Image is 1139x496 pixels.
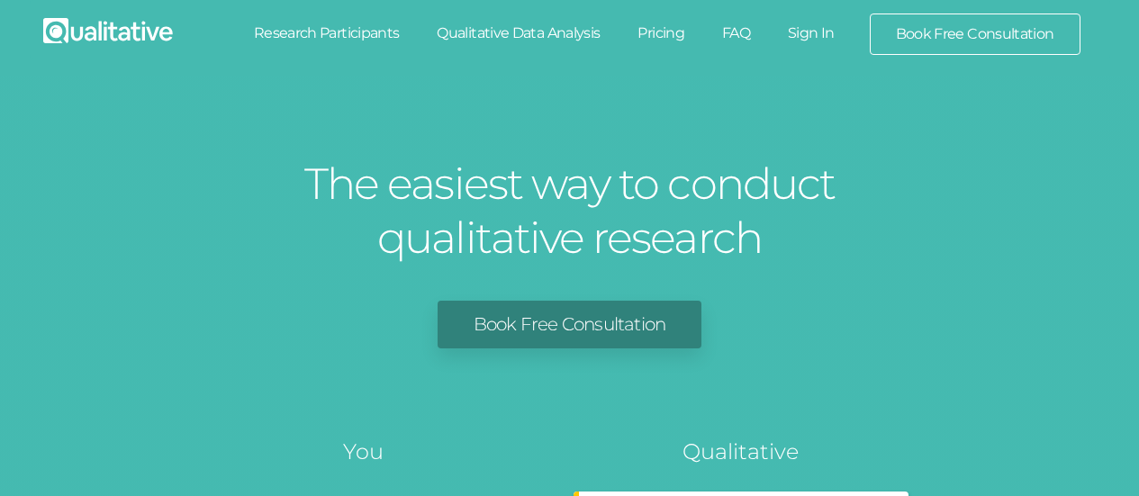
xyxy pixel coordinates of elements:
[703,14,769,53] a: FAQ
[235,14,419,53] a: Research Participants
[769,14,854,53] a: Sign In
[43,18,173,43] img: Qualitative
[343,438,384,464] tspan: You
[300,157,840,265] h1: The easiest way to conduct qualitative research
[418,14,619,53] a: Qualitative Data Analysis
[619,14,703,53] a: Pricing
[682,438,799,464] tspan: Qualitative
[438,301,701,348] a: Book Free Consultation
[871,14,1080,54] a: Book Free Consultation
